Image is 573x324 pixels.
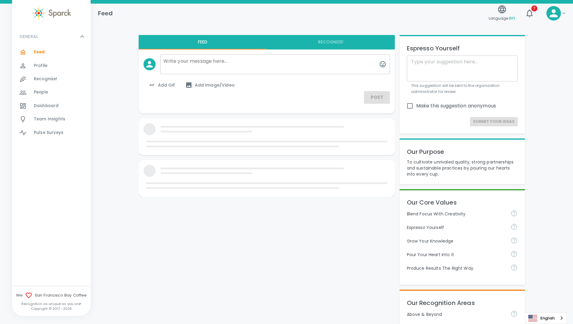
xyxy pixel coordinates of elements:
span: Dashboard [34,103,59,109]
a: Sparck logo [12,6,91,20]
button: 7 [522,6,537,21]
span: People [34,89,48,95]
p: Recognition as unique as you are! [12,301,91,306]
span: en [509,14,515,21]
p: Our Recognition Areas [407,298,518,308]
p: Above & Beyond [407,311,506,317]
a: Pulse Surveys [12,126,91,139]
a: Recognize! [12,72,91,86]
button: Feed [139,35,267,49]
svg: Follow your curiosity and learn together [510,237,518,244]
span: Feed [34,49,45,55]
svg: Find success working together and doing the right thing [510,264,518,271]
p: Blend Focus With Creativity [407,211,506,217]
div: GENERAL [12,27,91,46]
p: This suggestion will be sent to the organization administrator for review. [411,83,514,95]
div: interaction tabs [139,35,395,49]
p: Our Purpose [407,147,518,157]
span: Add GIF [148,81,175,89]
span: Language: [489,14,515,22]
button: Language:en [486,3,517,24]
a: People [12,86,91,99]
p: GENERAL [19,33,38,40]
svg: Achieve goals today and innovate for tomorrow [510,210,518,217]
svg: Share your voice and your ideas [510,223,518,230]
span: We San Francisco Bay Coffee [12,292,91,299]
span: Profile [34,63,47,69]
p: Pour Your Heart Into It [407,252,506,258]
a: English [525,313,567,324]
a: Dashboard [12,99,91,113]
svg: For going above and beyond! [510,310,518,317]
aside: Language selected: English [525,312,567,324]
a: Profile [12,59,91,72]
h1: Feed [98,8,113,18]
img: Sparck logo [32,6,71,20]
p: Espresso Yourself [407,224,506,230]
span: Pulse Surveys [34,130,63,136]
p: To cultivate unrivaled quality, strong partnerships and sustainable practices by pouring our hear... [407,159,518,177]
p: Grow Your Knowledge [407,238,506,244]
span: Add Image/Video [185,81,235,89]
svg: Come to work to make a difference in your own way [510,250,518,258]
p: Our Core Values [407,198,518,207]
a: Team Insights [12,113,91,126]
p: Copyright © 2017 - 2025 [12,306,91,311]
button: Recognize! [267,35,395,49]
span: Make this suggestion anonymous [416,102,496,110]
div: GENERAL [12,46,91,142]
a: Feed [12,46,91,59]
span: Recognize! [34,76,57,82]
span: Team Insights [34,116,65,122]
p: Produce Results The Right Way [407,265,506,271]
p: Espresso Yourself [407,43,518,53]
span: 7 [531,5,537,11]
div: Language [525,312,567,324]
